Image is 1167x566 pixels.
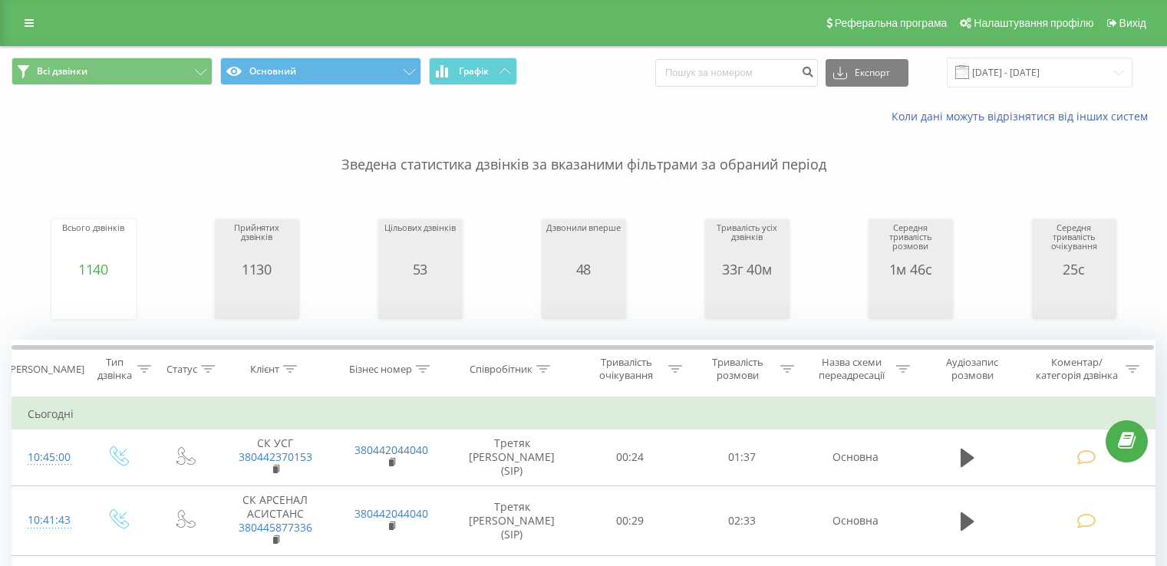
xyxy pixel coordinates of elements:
a: 380442044040 [354,506,428,521]
span: Вихід [1119,17,1146,29]
div: Коментар/категорія дзвінка [1032,356,1122,382]
div: Цільових дзвінків [384,223,455,262]
div: Тривалість розмови [700,356,776,382]
a: Коли дані можуть відрізнятися вiд інших систем [892,109,1155,123]
a: 380442044040 [354,443,428,457]
div: Аудіозапис розмови [928,356,1017,382]
span: Всі дзвінки [37,65,87,77]
div: Дзвонили вперше [546,223,620,262]
div: Прийнятих дзвінків [219,223,295,262]
td: Третяк [PERSON_NAME] (SIP) [450,429,575,486]
td: 00:29 [575,485,686,556]
div: 10:45:00 [28,443,68,472]
div: Статус [166,363,197,376]
td: Третяк [PERSON_NAME] (SIP) [450,485,575,556]
div: Всього дзвінків [62,223,124,262]
span: Реферальна програма [835,17,948,29]
a: 380445877336 [239,520,312,535]
a: 380442370153 [239,449,312,464]
p: Зведена статистика дзвінків за вказаними фільтрами за обраний період [12,124,1155,175]
td: СК УСГ [217,429,333,486]
td: 02:33 [686,485,797,556]
div: Тривалість очікування [588,356,665,382]
span: Налаштування профілю [974,17,1093,29]
button: Графік [429,58,517,85]
span: Графік [459,66,489,77]
div: Тривалість усіх дзвінків [709,223,786,262]
td: СК АРСЕНАЛ АСИСТАНС [217,485,333,556]
div: [PERSON_NAME] [7,363,84,376]
button: Всі дзвінки [12,58,213,85]
div: 1130 [219,262,295,277]
div: Середня тривалість розмови [872,223,949,262]
div: 1м 46с [872,262,949,277]
button: Експорт [826,59,908,87]
div: Бізнес номер [349,363,412,376]
td: Сьогодні [12,399,1155,429]
div: 53 [384,262,455,277]
div: 10:41:43 [28,505,68,535]
div: 25с [1036,262,1113,277]
input: Пошук за номером [655,59,818,87]
td: Основна [797,429,913,486]
div: Тип дзвінка [97,356,133,382]
div: 48 [546,262,620,277]
td: 00:24 [575,429,686,486]
div: 1140 [62,262,124,277]
div: Назва схеми переадресації [812,356,892,382]
div: Співробітник [470,363,532,376]
div: 33г 40м [709,262,786,277]
td: Основна [797,485,913,556]
div: Середня тривалість очікування [1036,223,1113,262]
td: 01:37 [686,429,797,486]
button: Основний [220,58,421,85]
div: Клієнт [250,363,279,376]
